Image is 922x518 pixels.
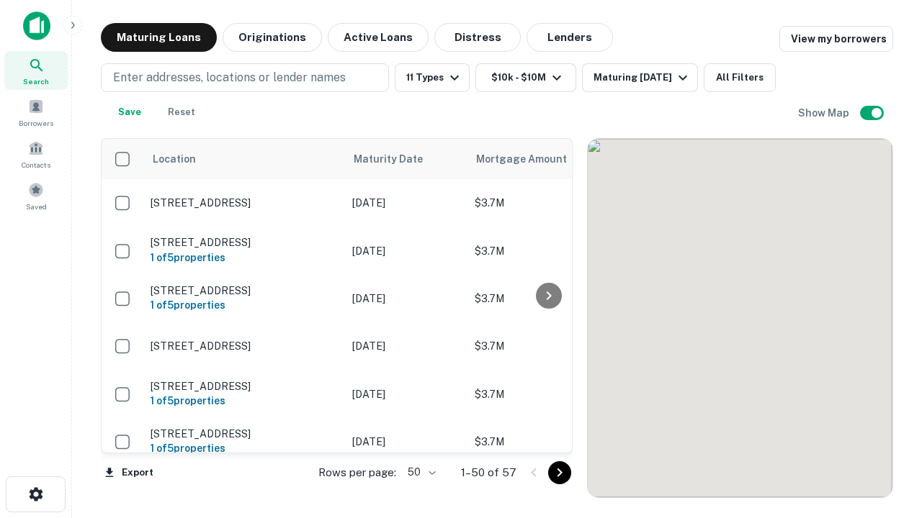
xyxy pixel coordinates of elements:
p: $3.7M [475,386,619,402]
button: Distress [434,23,521,52]
a: Saved [4,176,68,215]
p: $3.7M [475,434,619,450]
p: Rows per page: [318,464,396,481]
h6: 1 of 5 properties [151,440,338,456]
button: Enter addresses, locations or lender names [101,63,389,92]
th: Mortgage Amount [467,139,626,179]
button: Active Loans [328,23,429,52]
button: Export [101,462,157,483]
p: [DATE] [352,338,460,354]
div: Maturing [DATE] [594,69,691,86]
h6: 1 of 5 properties [151,250,338,265]
div: 50 [402,462,438,483]
span: Borrowers [19,117,53,129]
p: [DATE] [352,195,460,211]
button: Reset [158,98,205,127]
span: Search [23,76,49,87]
p: $3.7M [475,291,619,306]
img: capitalize-icon.png [23,12,50,40]
span: Mortgage Amount [476,150,586,168]
a: Contacts [4,135,68,173]
a: Search [4,51,68,90]
iframe: Chat Widget [850,403,922,472]
span: Location [152,150,196,168]
span: Contacts [22,159,50,171]
p: [DATE] [352,386,460,402]
th: Maturity Date [345,139,467,179]
p: [STREET_ADDRESS] [151,427,338,440]
span: Maturity Date [354,150,442,168]
p: [STREET_ADDRESS] [151,236,338,249]
a: Borrowers [4,93,68,132]
div: 0 0 [588,139,892,497]
p: $3.7M [475,195,619,211]
p: Enter addresses, locations or lender names [113,69,346,86]
button: Save your search to get updates of matches that match your search criteria. [107,98,153,127]
p: [DATE] [352,291,460,306]
p: [STREET_ADDRESS] [151,284,338,297]
p: $3.7M [475,338,619,354]
p: [DATE] [352,243,460,259]
button: All Filters [704,63,776,92]
th: Location [143,139,345,179]
button: Originations [223,23,322,52]
span: Saved [26,201,47,212]
p: 1–50 of 57 [461,464,516,481]
p: $3.7M [475,243,619,259]
p: [STREET_ADDRESS] [151,196,338,209]
h6: Show Map [798,105,851,121]
button: Go to next page [548,461,571,484]
p: [STREET_ADDRESS] [151,380,338,393]
button: $10k - $10M [475,63,576,92]
button: Lenders [527,23,613,52]
button: 11 Types [395,63,470,92]
h6: 1 of 5 properties [151,393,338,409]
button: Maturing Loans [101,23,217,52]
p: [DATE] [352,434,460,450]
p: [STREET_ADDRESS] [151,340,338,353]
h6: 1 of 5 properties [151,297,338,313]
a: View my borrowers [779,26,893,52]
button: Maturing [DATE] [582,63,698,92]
